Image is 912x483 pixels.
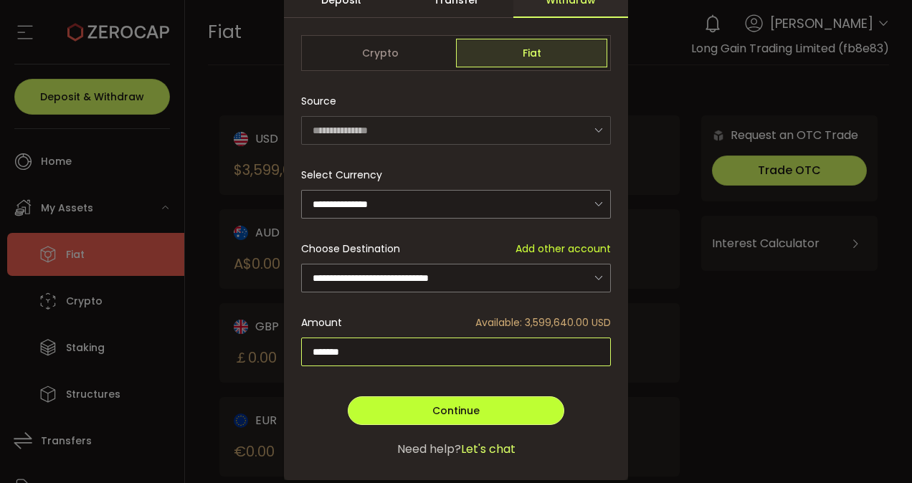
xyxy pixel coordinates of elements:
[432,403,480,418] span: Continue
[305,39,456,67] span: Crypto
[475,315,611,330] span: Available: 3,599,640.00 USD
[348,396,564,425] button: Continue
[301,241,400,257] span: Choose Destination
[738,328,912,483] iframe: Chat Widget
[456,39,607,67] span: Fiat
[461,441,516,458] span: Let's chat
[301,87,336,115] span: Source
[397,441,461,458] span: Need help?
[516,241,611,257] span: Add other account
[301,315,342,330] span: Amount
[301,168,391,182] label: Select Currency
